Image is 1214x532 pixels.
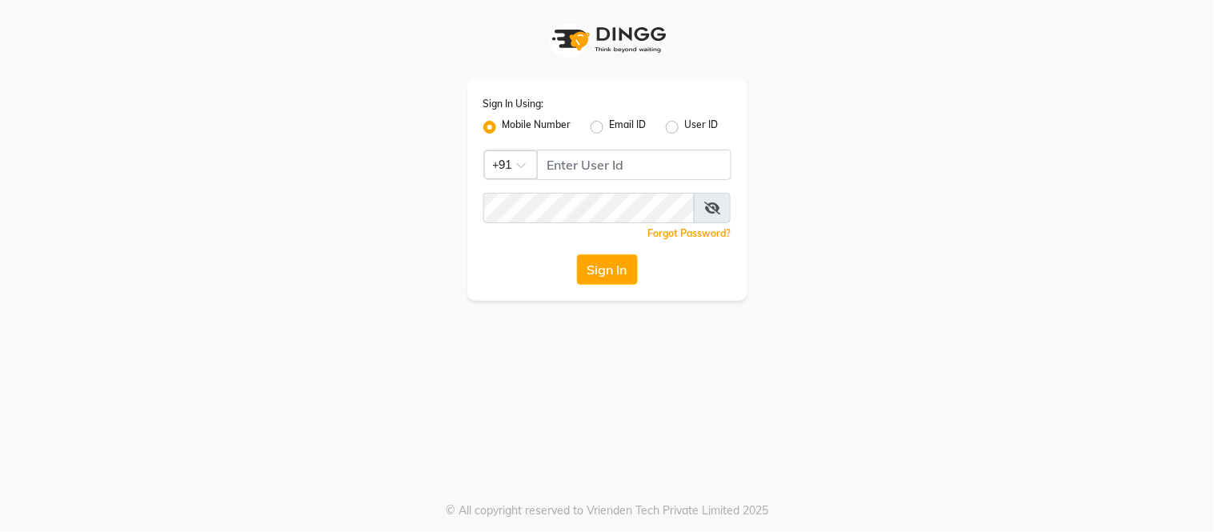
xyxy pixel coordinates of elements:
[543,16,671,63] img: logo1.svg
[483,193,695,223] input: Username
[648,227,731,239] a: Forgot Password?
[610,118,647,137] label: Email ID
[685,118,719,137] label: User ID
[537,150,731,180] input: Username
[483,97,544,111] label: Sign In Using:
[577,254,638,285] button: Sign In
[503,118,571,137] label: Mobile Number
